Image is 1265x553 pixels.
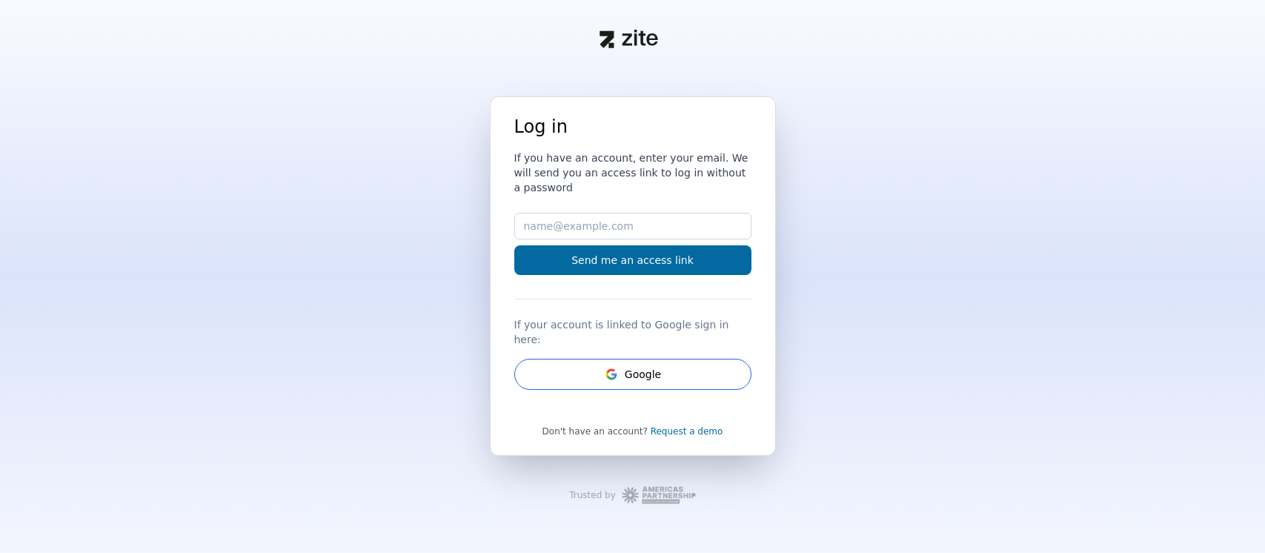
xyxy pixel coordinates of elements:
button: Send me an access link [514,245,751,275]
button: GoogleGoogle [514,359,751,390]
svg: Google [604,367,619,382]
input: name@example.com [514,213,751,239]
div: Trusted by [569,489,616,501]
a: Request a demo [651,426,723,437]
div: If your account is linked to Google sign in here: [514,311,751,347]
img: Workspace Logo [622,486,696,506]
div: Don't have an account? [514,425,751,437]
h3: If you have an account, enter your email. We will send you an access link to log in without a pas... [514,150,751,195]
h1: Log in [514,115,751,139]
